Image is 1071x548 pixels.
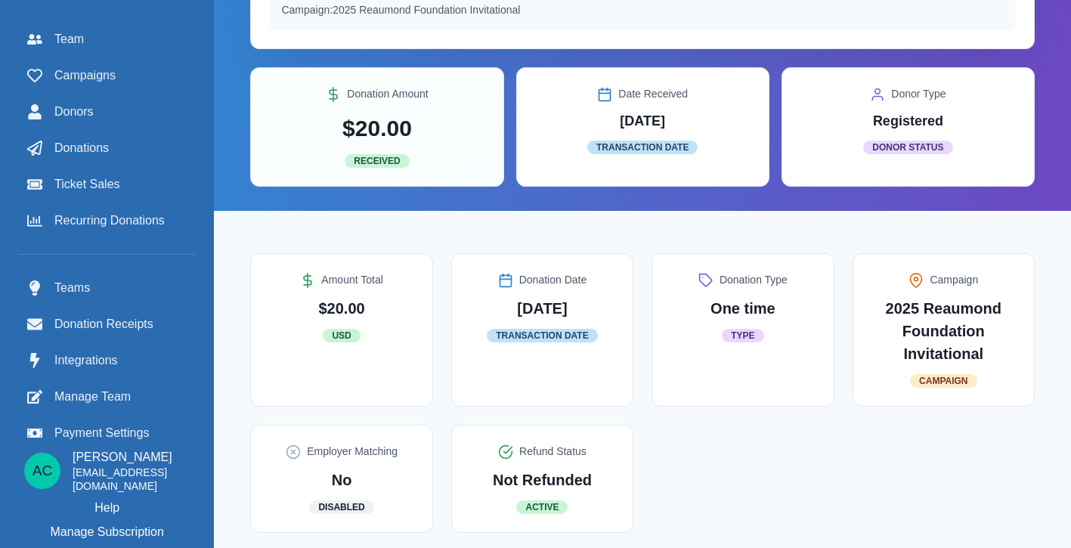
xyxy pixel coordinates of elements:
span: Ticket Sales [54,175,120,194]
p: $20.00 [319,297,365,320]
a: Teams [18,273,196,303]
p: No [332,469,352,491]
span: USD [323,329,360,342]
p: One time [710,297,775,320]
a: Integrations [18,345,196,376]
span: Manage Team [54,388,131,406]
p: [DATE] [620,111,665,132]
p: Date Received [618,86,688,102]
a: Campaigns [18,60,196,91]
span: Type [722,329,763,342]
p: Donation Type [720,272,788,288]
span: Campaign [910,374,977,388]
p: [PERSON_NAME] [73,448,190,466]
span: Donor Status [863,141,952,154]
p: Campaign [930,272,978,288]
span: Integrations [54,351,118,370]
span: Payment Settings [54,424,149,442]
p: Campaign: [281,2,520,18]
p: Not Refunded [493,469,592,491]
div: Alyssa Cassata [33,463,53,478]
p: Refund Status [519,444,587,460]
span: Transaction Date [487,329,597,342]
p: Employer Matching [307,444,398,460]
p: [DATE] [517,297,567,320]
span: Team [54,30,84,48]
p: Donor Type [891,86,946,102]
span: Recurring Donations [54,212,165,230]
span: Donation Receipts [54,315,153,333]
p: Donation Amount [347,86,428,102]
span: Campaigns [54,67,116,85]
span: Disabled [309,500,373,514]
a: Payment Settings [18,418,196,448]
p: Donation Date [519,272,587,288]
a: Team [18,24,196,54]
p: [EMAIL_ADDRESS][DOMAIN_NAME] [73,466,190,493]
a: Donations [18,133,196,163]
span: Donors [54,103,94,121]
span: Received [345,154,409,168]
a: Help [94,499,119,517]
p: Amount Total [321,272,382,288]
span: Active [516,500,568,514]
span: Transaction Date [587,141,698,154]
span: 2025 Reaumond Foundation Invitational [333,4,520,16]
a: Ticket Sales [18,169,196,200]
p: $20.00 [342,111,412,145]
a: Manage Team [18,382,196,412]
p: Registered [873,111,943,132]
p: Manage Subscription [51,523,164,541]
span: Donations [54,139,109,157]
a: Donation Receipts [18,309,196,339]
a: Donors [18,97,196,127]
span: Teams [54,279,90,297]
p: 2025 Reaumond Foundation Invitational [871,297,1016,365]
a: Recurring Donations [18,206,196,236]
